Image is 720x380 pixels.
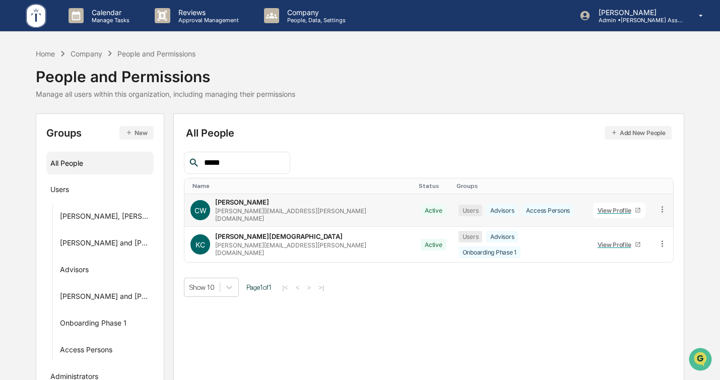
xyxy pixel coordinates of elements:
button: See all [156,110,183,122]
div: Toggle SortBy [192,182,411,189]
div: Company [71,49,102,58]
div: View Profile [598,241,635,248]
div: Users [50,185,69,197]
button: >| [315,283,327,292]
p: Manage Tasks [84,17,135,24]
p: Approval Management [170,17,244,24]
span: Preclearance [20,179,65,189]
div: Onboarding Phase 1 [459,246,521,258]
a: View Profile [593,237,645,252]
p: Calendar [84,8,135,17]
div: We're available if you need us! [34,87,127,95]
div: Onboarding Phase 1 [60,319,126,331]
a: Powered byPylon [71,222,122,230]
span: [DATE] [89,137,110,145]
p: Company [279,8,351,17]
div: Active [421,205,446,216]
div: Active [421,239,446,250]
button: Add New People [605,126,672,140]
span: [PERSON_NAME] [31,137,82,145]
div: Toggle SortBy [456,182,583,189]
a: 🔎Data Lookup [6,194,68,212]
button: |< [279,283,291,292]
button: Start new chat [171,80,183,92]
button: New [119,126,153,140]
img: 1746055101610-c473b297-6a78-478c-a979-82029cc54cd1 [20,138,28,146]
p: Admin • [PERSON_NAME] Asset Management LLC [591,17,684,24]
span: Pylon [100,223,122,230]
p: How can we help? [10,21,183,37]
div: Past conversations [10,112,68,120]
span: KC [195,240,205,249]
span: Data Lookup [20,198,63,208]
div: Home [36,49,55,58]
div: Users [459,205,483,216]
div: [PERSON_NAME] and [PERSON_NAME] Onboarding [60,238,149,250]
div: [PERSON_NAME][DEMOGRAPHIC_DATA] [215,232,343,240]
div: 🖐️ [10,180,18,188]
a: 🖐️Preclearance [6,175,69,193]
div: Toggle SortBy [591,182,647,189]
span: CW [194,206,207,215]
div: All People [186,126,671,140]
div: [PERSON_NAME] and [PERSON_NAME] Onboarding [60,292,149,304]
div: People and Permissions [36,59,295,86]
div: Manage all users within this organization, including managing their permissions [36,90,295,98]
span: • [84,137,87,145]
p: Reviews [170,8,244,17]
div: Access Persons [522,205,574,216]
img: Cameron Burns [10,128,26,144]
div: Groups [46,126,153,140]
div: Users [459,231,483,242]
div: Advisors [486,231,518,242]
div: [PERSON_NAME], [PERSON_NAME], [PERSON_NAME] Onboard [60,212,149,224]
div: People and Permissions [117,49,195,58]
div: View Profile [598,207,635,214]
img: logo [24,2,48,30]
p: People, Data, Settings [279,17,351,24]
button: > [304,283,314,292]
div: All People [50,155,149,171]
div: 🔎 [10,199,18,207]
button: < [292,283,302,292]
div: [PERSON_NAME] [215,198,269,206]
div: [PERSON_NAME][EMAIL_ADDRESS][PERSON_NAME][DOMAIN_NAME] [215,241,409,257]
span: Attestations [83,179,125,189]
p: [PERSON_NAME] [591,8,684,17]
div: [PERSON_NAME][EMAIL_ADDRESS][PERSON_NAME][DOMAIN_NAME] [215,207,409,222]
div: Toggle SortBy [419,182,448,189]
img: 1746055101610-c473b297-6a78-478c-a979-82029cc54cd1 [10,77,28,95]
a: View Profile [593,203,645,218]
div: Toggle SortBy [660,182,669,189]
a: 🗄️Attestations [69,175,129,193]
div: 🗄️ [73,180,81,188]
div: Start new chat [34,77,165,87]
span: Page 1 of 1 [246,283,272,291]
iframe: Open customer support [688,347,715,374]
div: Advisors [60,265,89,277]
div: Advisors [486,205,518,216]
div: Access Persons [60,345,112,357]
